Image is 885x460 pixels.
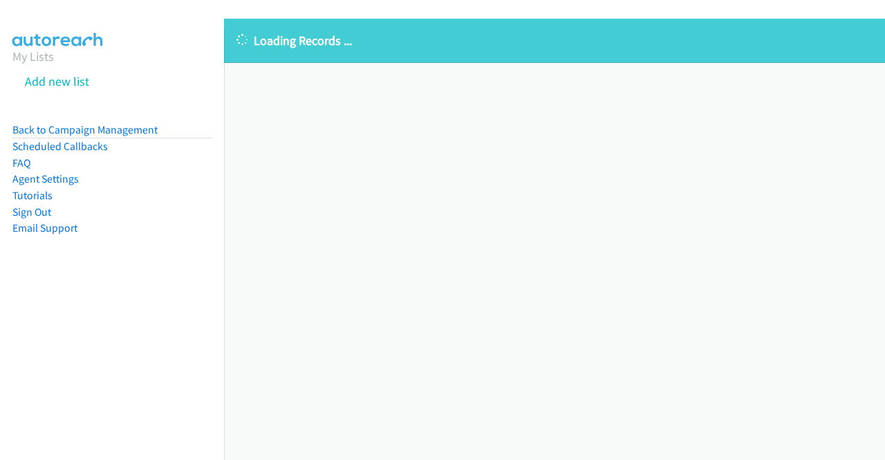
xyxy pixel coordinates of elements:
a: My Lists [12,48,54,64]
a: Sign Out [12,205,51,219]
a: Email Support [12,221,77,234]
a: FAQ [12,156,30,169]
a: Tutorials [12,189,53,202]
a: Add new list [25,73,89,89]
a: Back to Campaign Management [12,123,158,136]
a: Scheduled Callbacks [12,140,108,153]
p: Loading Records ... [236,31,873,50]
a: Agent Settings [12,172,79,185]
